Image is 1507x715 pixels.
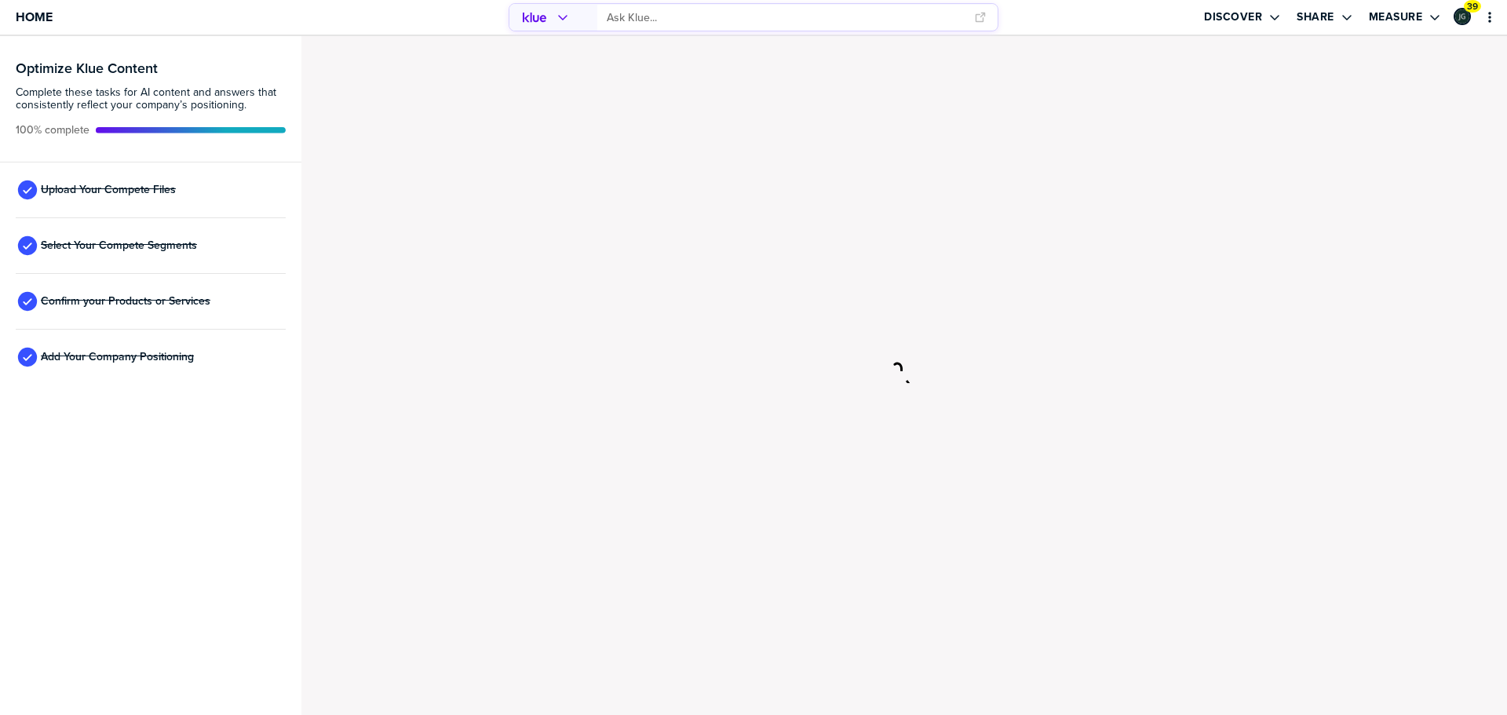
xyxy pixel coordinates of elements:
[1369,10,1423,24] label: Measure
[16,10,53,24] span: Home
[41,239,197,252] span: Select Your Compete Segments
[607,5,965,31] input: Ask Klue...
[1467,1,1478,13] span: 39
[1454,8,1471,25] div: Jordan Glenn
[16,86,286,111] span: Complete these tasks for AI content and answers that consistently reflect your company’s position...
[1452,6,1472,27] a: Edit Profile
[41,351,194,363] span: Add Your Company Positioning
[1455,9,1469,24] img: 8115b6274701af056c7659086f8f6cf3-sml.png
[41,295,210,308] span: Confirm your Products or Services
[16,124,89,137] span: Active
[16,61,286,75] h3: Optimize Klue Content
[1297,10,1334,24] label: Share
[1204,10,1262,24] label: Discover
[41,184,176,196] span: Upload Your Compete Files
